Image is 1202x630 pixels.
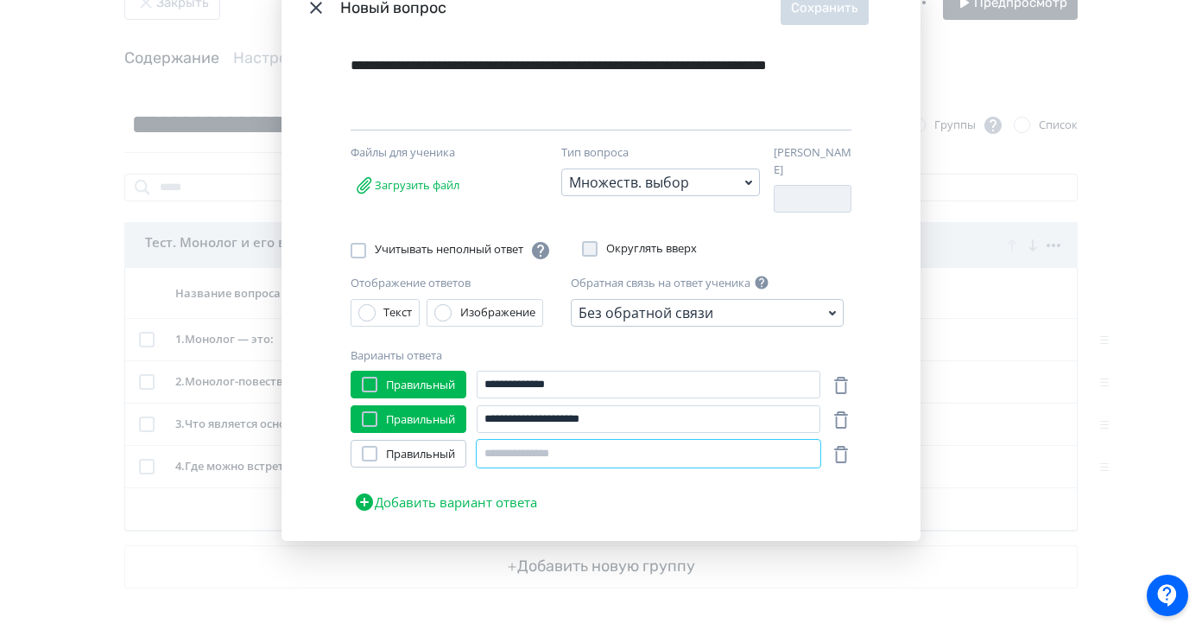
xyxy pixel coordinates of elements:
div: Текст [383,304,412,321]
div: Без обратной связи [579,302,713,323]
div: Изображение [460,304,535,321]
span: Правильный [386,446,455,463]
label: [PERSON_NAME] [774,144,851,178]
span: Учитывать неполный ответ [375,240,551,261]
span: Правильный [386,411,455,429]
label: Отображение ответов [351,275,471,292]
div: Файлы для ученика [351,144,532,162]
label: Обратная связь на ответ ученика [571,275,750,292]
span: Округлять вверх [606,240,697,258]
button: Добавить вариант ответа [351,485,541,519]
label: Варианты ответа [351,347,442,365]
span: Правильный [386,377,455,394]
label: Тип вопроса [561,144,629,162]
div: Множеств. выбор [569,172,689,193]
